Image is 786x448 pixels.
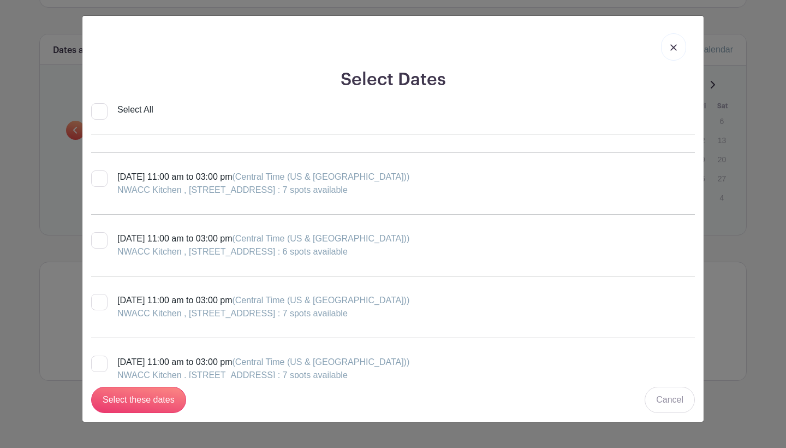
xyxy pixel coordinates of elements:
[117,103,153,116] div: Select All
[232,357,409,367] span: (Central Time (US & [GEOGRAPHIC_DATA]))
[91,387,186,413] input: Select these dates
[232,234,409,243] span: (Central Time (US & [GEOGRAPHIC_DATA]))
[91,69,695,90] h2: Select Dates
[232,296,409,305] span: (Central Time (US & [GEOGRAPHIC_DATA]))
[670,44,677,51] img: close_button-5f87c8562297e5c2d7936805f587ecaba9071eb48480494691a3f1689db116b3.svg
[232,172,409,181] span: (Central Time (US & [GEOGRAPHIC_DATA]))
[117,232,409,258] div: [DATE] 11:00 am to 03:00 pm
[117,294,409,320] div: [DATE] 11:00 am to 03:00 pm
[117,356,409,382] div: [DATE] 11:00 am to 03:00 pm
[117,184,409,197] div: NWACC Kitchen , [STREET_ADDRESS] : 7 spots available
[645,387,695,413] a: Cancel
[117,369,409,382] div: NWACC Kitchen , [STREET_ADDRESS] : 7 spots available
[117,170,409,197] div: [DATE] 11:00 am to 03:00 pm
[117,245,409,258] div: NWACC Kitchen , [STREET_ADDRESS] : 6 spots available
[117,307,409,320] div: NWACC Kitchen , [STREET_ADDRESS] : 7 spots available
